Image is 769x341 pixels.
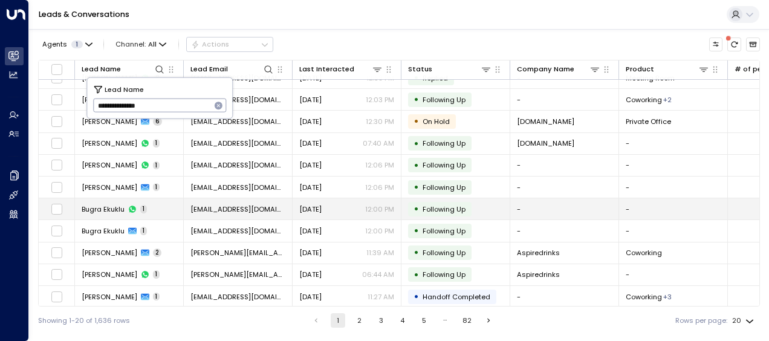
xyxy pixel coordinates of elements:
[675,316,727,326] label: Rows per page:
[414,157,419,174] div: •
[308,313,496,328] nav: pagination navigation
[51,291,63,303] span: Toggle select row
[517,63,574,75] div: Company Name
[299,160,322,170] span: Yesterday
[362,270,394,279] p: 06:44 AM
[626,95,662,105] span: Coworking
[51,63,63,76] span: Toggle select all
[51,159,63,171] span: Toggle select row
[414,288,419,305] div: •
[153,117,162,126] span: 6
[423,183,466,192] span: Following Up
[423,73,448,83] span: Replied
[619,133,728,154] td: -
[299,270,322,279] span: Yesterday
[374,313,388,328] button: Go to page 3
[414,135,419,152] div: •
[38,316,130,326] div: Showing 1-20 of 1,636 rows
[517,248,560,258] span: Aspiredrinks
[186,37,273,51] button: Actions
[190,292,285,302] span: atrebble@nationaltheatre.org.uk
[51,94,63,106] span: Toggle select row
[153,161,160,170] span: 1
[190,270,285,279] span: neil@aspiredrinks.com
[365,226,394,236] p: 12:00 PM
[51,225,63,237] span: Toggle select row
[368,292,394,302] p: 11:27 AM
[619,220,728,241] td: -
[366,117,394,126] p: 12:30 PM
[82,204,125,214] span: Bugra Ekuklu
[423,95,466,105] span: Following Up
[51,203,63,215] span: Toggle select row
[51,115,63,128] span: Toggle select row
[414,201,419,217] div: •
[112,37,170,51] span: Channel:
[153,248,161,257] span: 2
[51,137,63,149] span: Toggle select row
[299,63,354,75] div: Last Interacted
[438,313,453,328] div: …
[414,113,419,129] div: •
[82,248,137,258] span: Neil Blewitt
[190,204,285,214] span: ekuklu@icloud.com
[460,313,475,328] button: Go to page 82
[140,205,147,213] span: 1
[190,95,285,105] span: nishchalp@gmail.com
[366,95,394,105] p: 12:03 PM
[423,292,490,302] span: Handoff Completed
[51,181,63,193] span: Toggle select row
[510,89,619,110] td: -
[190,63,228,75] div: Lead Email
[190,160,285,170] span: katrinaomotoso@gmail.com
[517,63,600,75] div: Company Name
[732,313,756,328] div: 20
[153,293,160,301] span: 1
[408,63,432,75] div: Status
[39,9,129,19] a: Leads & Conversations
[510,155,619,176] td: -
[71,41,83,48] span: 1
[417,313,431,328] button: Go to page 5
[510,220,619,241] td: -
[363,138,394,148] p: 07:40 AM
[112,37,170,51] button: Channel:All
[38,37,96,51] button: Agents1
[395,313,410,328] button: Go to page 4
[619,177,728,198] td: -
[414,222,419,239] div: •
[619,264,728,285] td: -
[619,198,728,219] td: -
[299,117,322,126] span: Yesterday
[82,138,137,148] span: Holly Baxley
[365,183,394,192] p: 12:06 PM
[42,41,67,48] span: Agents
[517,270,560,279] span: Aspiredrinks
[51,268,63,281] span: Toggle select row
[299,204,322,214] span: Yesterday
[414,179,419,195] div: •
[414,244,419,261] div: •
[190,248,285,258] span: neil@aspiredrinks.com
[51,247,63,259] span: Toggle select row
[423,160,466,170] span: Following Up
[365,160,394,170] p: 12:06 PM
[626,292,662,302] span: Coworking
[423,204,466,214] span: Following Up
[299,63,383,75] div: Last Interacted
[510,198,619,219] td: -
[510,286,619,307] td: -
[140,227,147,235] span: 1
[153,270,160,279] span: 1
[299,138,322,148] span: Sep 29, 2025
[299,95,322,105] span: Yesterday
[82,160,137,170] span: Katrina Omotoso
[153,183,160,192] span: 1
[153,139,160,148] span: 1
[299,226,322,236] span: Yesterday
[148,41,157,48] span: All
[481,313,496,328] button: Go to next page
[82,95,137,105] span: Nishchal Patel
[626,63,654,75] div: Product
[626,117,671,126] span: Private Office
